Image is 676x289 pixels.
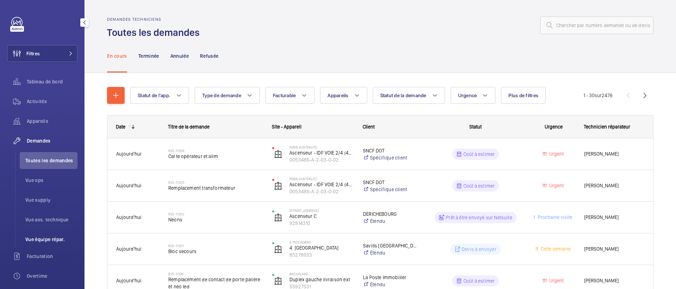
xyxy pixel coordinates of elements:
[451,87,496,104] button: Urgence
[462,246,496,253] p: Devis à envoyer
[116,124,125,130] div: Date
[27,78,77,85] span: Tableau de bord
[584,277,644,285] span: [PERSON_NAME]
[289,251,354,258] p: 85278933
[584,150,644,158] span: [PERSON_NAME]
[116,246,142,252] span: Aujourd'hui
[265,87,315,104] button: Facturable
[363,179,419,186] p: SNCF DOT
[168,180,263,184] h2: R25-11205
[463,277,495,284] p: Coût à estimer
[25,216,77,223] span: Vue ass. technique
[274,245,282,253] img: elevator.svg
[289,177,354,181] p: PARIS AUSTERLITZ
[363,274,419,281] p: La Poste Immobilier
[363,281,419,288] a: Étendu
[289,145,354,149] p: PARIS AUSTERLITZ
[168,184,263,191] span: Remplacement transformateur
[170,52,189,59] p: Annulée
[595,93,602,98] span: sur
[583,93,613,98] span: 1 - 30 2476
[138,93,170,98] span: Statut de l'app.
[274,213,282,222] img: elevator.svg
[289,188,354,195] p: 005348S-A-2-03-0-02
[289,208,354,213] p: [STREET_ADDRESS]
[363,249,419,256] a: Étendu
[116,151,142,157] span: Aujourd'hui
[584,124,630,130] span: Technicien réparateur
[25,177,77,184] span: Vue ops
[202,93,241,98] span: Type de demande
[168,149,263,153] h2: R25-11206
[274,182,282,190] img: elevator.svg
[274,277,282,285] img: elevator.svg
[168,272,263,276] h2: R25-11190
[27,98,77,105] span: Activités
[25,157,77,164] span: Toutes les demandes
[469,124,482,130] span: Statut
[274,150,282,158] img: elevator.svg
[289,272,354,276] p: Bachelard
[138,52,159,59] p: Terminée
[363,186,419,193] a: Spécifique client
[363,218,419,225] a: Étendu
[363,147,419,154] p: SNCF DOT
[584,182,644,190] span: [PERSON_NAME]
[7,45,77,62] button: Filtres
[327,93,348,98] span: Appareils
[363,211,419,218] p: DERICHEBOURG
[289,156,354,163] p: 005348S-A-2-03-0-02
[25,236,77,243] span: Vue équipe répar.
[363,154,419,161] a: Spécifique client
[548,183,564,188] span: Urgent
[289,244,354,251] p: 4. [GEOGRAPHIC_DATA]
[446,214,512,221] p: Prêt à être envoyé sur Netsuite
[272,124,301,130] span: Site - Appareil
[548,278,564,283] span: Urgent
[26,50,40,57] span: Filtres
[463,182,495,189] p: Coût à estimer
[168,248,263,255] span: Bloc secours
[130,87,189,104] button: Statut de l'app.
[289,220,354,227] p: 92814310
[168,212,263,216] h2: R25-11202
[107,52,127,59] p: En cours
[273,93,296,98] span: Facturable
[584,213,644,221] span: [PERSON_NAME]
[289,276,354,283] p: Duplex gauche livraison ext
[116,214,142,220] span: Aujourd'hui
[200,52,218,59] p: Refusée
[289,213,354,220] p: Ascenseur C
[536,214,572,220] span: Prochaine visite
[458,93,477,98] span: Urgence
[363,242,419,249] p: Savills [GEOGRAPHIC_DATA]
[168,124,209,130] span: Titre de la demande
[501,87,546,104] button: Plus de filtres
[27,118,77,125] span: Appareils
[27,272,77,279] span: Overtime
[168,216,263,223] span: Neons
[107,17,204,22] h2: Demandes techniciens
[320,87,367,104] button: Appareils
[27,253,77,260] span: Facturation
[508,93,538,98] span: Plus de filtres
[195,87,260,104] button: Type de demande
[548,151,564,157] span: Urgent
[373,87,445,104] button: Statut de la demande
[168,244,263,248] h2: R25-11201
[116,183,142,188] span: Aujourd'hui
[116,278,142,283] span: Aujourd'hui
[463,151,495,158] p: Coût à estimer
[25,196,77,203] span: Vue supply
[540,17,653,34] input: Chercher par numéro demande ou de devis
[27,137,77,144] span: Demandes
[380,93,426,98] span: Statut de la demande
[363,124,375,130] span: Client
[289,149,354,156] p: Ascenseur - IDF VOIE 2/4 (4522)
[584,245,644,253] span: [PERSON_NAME]
[168,153,263,160] span: Carte opérateur et alim
[539,246,571,252] span: Cette semaine
[289,240,354,244] p: 4 Trocadéro
[107,26,204,39] h1: Toutes les demandes
[289,181,354,188] p: Ascenseur - IDF VOIE 2/4 (4522)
